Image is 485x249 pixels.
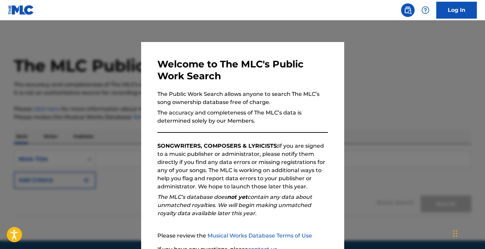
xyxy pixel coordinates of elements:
p: The Public Work Search allows anyone to search The MLC’s song ownership database free of charge. [157,90,328,106]
strong: SONGWRITERS, COMPOSERS & LYRICISTS: [157,143,278,149]
img: search [404,6,412,14]
p: If you are signed to a music publisher or administrator, please notify them directly if you find ... [157,142,328,191]
strong: not yet [227,194,247,200]
a: Musical Works Database Terms of Use [207,232,312,239]
h3: Welcome to The MLC's Public Work Search [157,58,328,82]
iframe: Chat Widget [451,216,485,249]
p: Please review the [157,232,328,240]
img: MLC Logo [8,5,34,15]
img: help [421,6,429,14]
div: Help [419,3,432,17]
p: The accuracy and completeness of The MLC’s data is determined solely by our Members. [157,109,328,125]
a: Log In [436,2,477,19]
div: Drag [453,223,457,244]
a: Public Search [401,3,415,17]
em: The MLC’s database does contain any data about unmatched royalties. We will begin making unmatche... [157,194,312,216]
